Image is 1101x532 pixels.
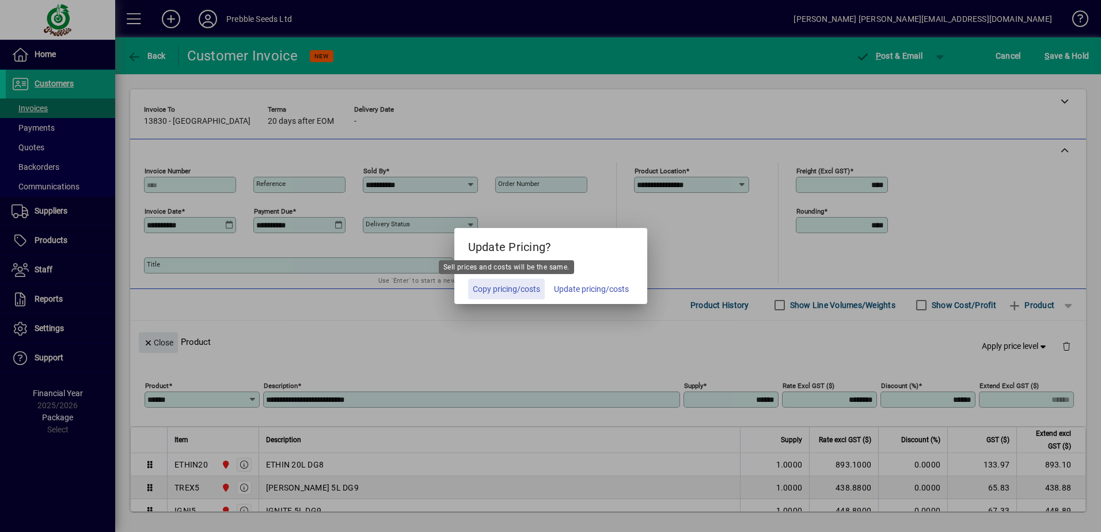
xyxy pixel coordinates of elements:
button: Update pricing/costs [549,279,633,299]
span: Copy pricing/costs [473,283,540,295]
button: Copy pricing/costs [468,279,545,299]
span: Update pricing/costs [554,283,629,295]
div: Sell prices and costs will be the same. [439,260,574,274]
h5: Update Pricing? [454,228,647,261]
